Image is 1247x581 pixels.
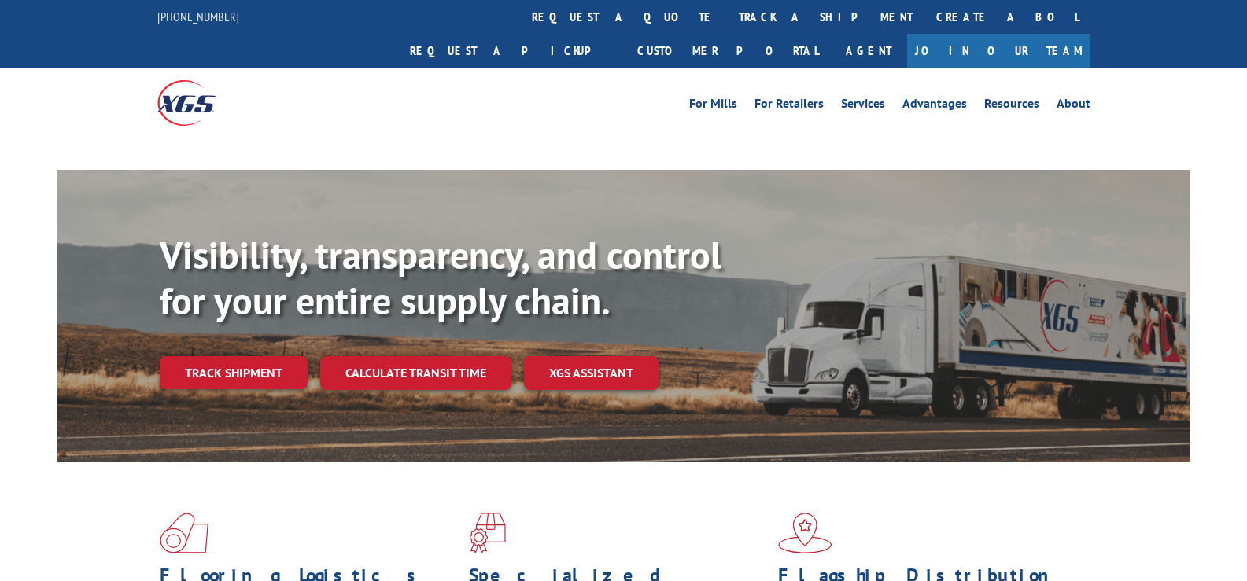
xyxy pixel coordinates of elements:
a: Resources [984,97,1039,115]
a: Calculate transit time [320,356,511,390]
img: xgs-icon-flagship-distribution-model-red [778,513,832,553]
a: About [1057,97,1090,115]
a: Services [841,97,885,115]
a: Track shipment [160,356,308,389]
img: xgs-icon-total-supply-chain-intelligence-red [160,513,208,553]
a: Agent [830,34,907,68]
a: Request a pickup [398,34,625,68]
a: Customer Portal [625,34,830,68]
img: xgs-icon-focused-on-flooring-red [469,513,506,553]
a: XGS ASSISTANT [524,356,659,390]
a: For Retailers [754,97,824,115]
a: [PHONE_NUMBER] [157,9,239,24]
a: Join Our Team [907,34,1090,68]
a: For Mills [689,97,737,115]
a: Advantages [902,97,967,115]
b: Visibility, transparency, and control for your entire supply chain. [160,230,721,325]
